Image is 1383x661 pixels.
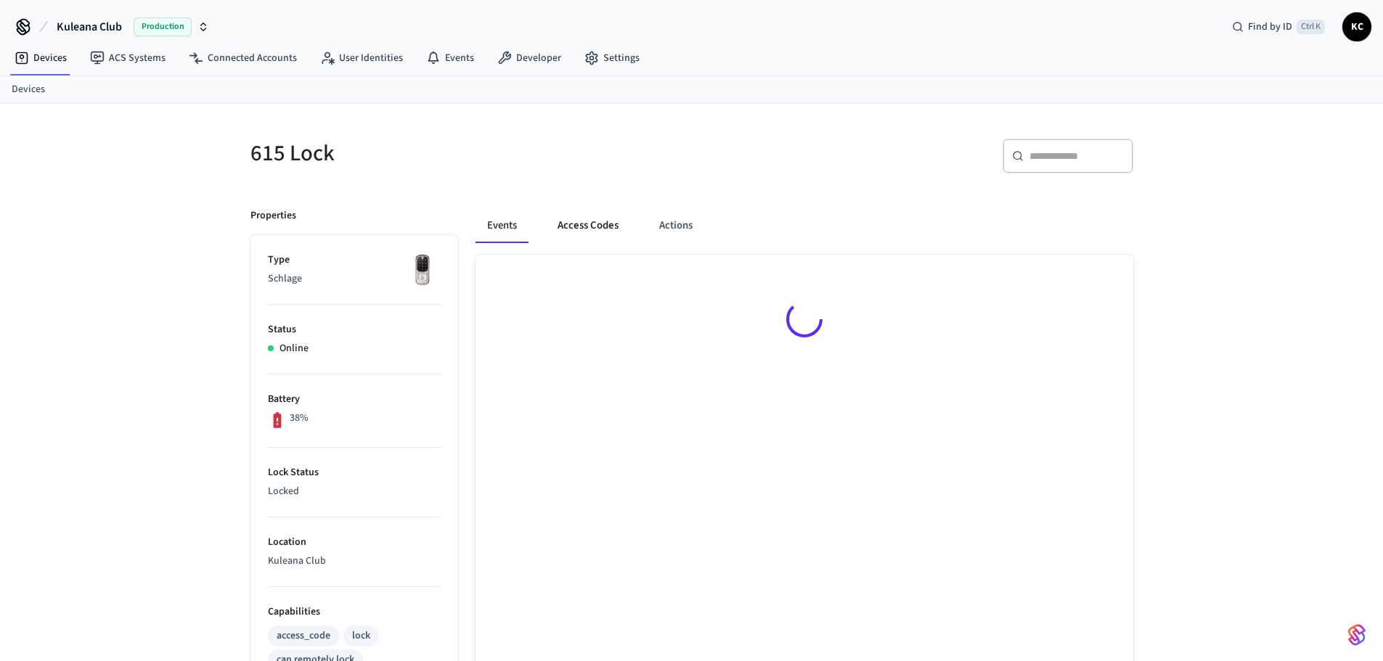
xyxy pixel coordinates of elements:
span: Production [134,17,192,36]
div: Find by IDCtrl K [1220,14,1337,40]
p: Lock Status [268,465,441,480]
div: ant example [476,208,1133,243]
span: Ctrl K [1297,20,1325,34]
a: ACS Systems [78,45,177,71]
img: SeamLogoGradient.69752ec5.svg [1348,623,1366,646]
div: access_code [277,628,330,644]
a: User Identities [309,45,415,71]
p: 38% [290,411,309,426]
button: Access Codes [546,208,630,243]
button: KC [1342,12,1371,41]
span: KC [1344,14,1370,40]
img: Yale Assure Touchscreen Wifi Smart Lock, Satin Nickel, Front [404,253,441,289]
button: Actions [648,208,704,243]
p: Properties [250,208,296,223]
a: Events [415,45,486,71]
p: Locked [268,484,441,499]
span: Find by ID [1248,20,1292,34]
a: Developer [486,45,573,71]
h5: 615 Lock [250,139,683,168]
a: Devices [3,45,78,71]
p: Type [268,253,441,268]
p: Status [268,322,441,337]
button: Events [476,208,529,243]
p: Online [280,341,309,356]
p: Schlage [268,271,441,287]
a: Settings [573,45,651,71]
p: Kuleana Club [268,554,441,569]
p: Capabilities [268,604,441,620]
a: Connected Accounts [177,45,309,71]
span: Kuleana Club [57,18,122,36]
a: Devices [12,82,45,97]
p: Battery [268,392,441,407]
p: Location [268,535,441,550]
div: lock [352,628,370,644]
